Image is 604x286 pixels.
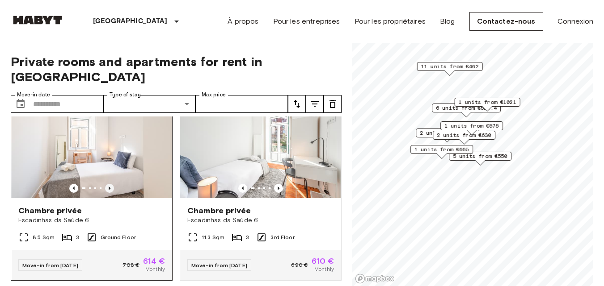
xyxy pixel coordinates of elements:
label: Max price [202,91,226,99]
span: Private rooms and apartments for rent in [GEOGRAPHIC_DATA] [11,54,342,84]
a: Contactez-nous [469,12,543,31]
div: Map marker [449,152,511,166]
span: Move-in from [DATE] [22,262,78,269]
span: 614 € [143,257,165,265]
span: 3rd Floor [270,233,294,241]
span: Chambre privée [18,205,82,216]
img: Marketing picture of unit PT-17-007-007-03H [180,91,341,198]
span: 6 units from €519.4 [436,104,497,112]
span: 1 units from €1021 [459,98,516,106]
button: Previous image [69,184,78,193]
span: 5 units from €550 [453,152,507,160]
a: Mapbox logo [355,274,394,284]
span: 11.3 Sqm [202,233,224,241]
span: 8.5 Sqm [33,233,55,241]
button: Previous image [274,184,283,193]
a: Pour les propriétaires [355,16,426,27]
img: Habyt [11,16,64,25]
div: Map marker [432,104,501,117]
a: Marketing picture of unit PT-17-007-007-03HPrevious imagePrevious imageChambre privéeEscadinhas d... [180,91,342,281]
button: tune [288,95,306,113]
p: [GEOGRAPHIC_DATA] [93,16,168,27]
div: Map marker [433,131,495,145]
a: Pour les entreprises [273,16,340,27]
span: 2 units from €630 [437,131,491,139]
span: 2 units from €615 [420,129,474,137]
img: Marketing picture of unit PT-17-007-002-01H [11,91,172,198]
a: Blog [440,16,455,27]
span: Monthly [145,265,165,273]
span: 610 € [312,257,334,265]
a: À propos [228,16,258,27]
span: Ground Floor [101,233,136,241]
div: Map marker [416,128,478,142]
span: Escadinhas da Saúde 6 [187,216,334,225]
label: Type of stay [110,91,141,99]
button: Previous image [105,184,114,193]
div: Map marker [440,121,503,135]
a: Marketing picture of unit PT-17-007-002-01HPrevious imagePrevious imageChambre privéeEscadinhas d... [11,91,173,281]
span: 3 [246,233,249,241]
div: Map marker [455,98,520,112]
button: Previous image [238,184,247,193]
button: Choose date [12,95,30,113]
label: Move-in date [17,91,50,99]
span: 690 € [291,261,308,269]
span: 708 € [122,261,139,269]
div: Map marker [410,145,473,159]
button: tune [306,95,324,113]
span: Monthly [314,265,334,273]
span: 3 [76,233,79,241]
span: Chambre privée [187,205,251,216]
div: Map marker [417,62,483,76]
a: Connexion [558,16,593,27]
span: 1 units from €665 [414,145,469,153]
button: tune [324,95,342,113]
span: 11 units from €462 [421,62,479,70]
span: 1 units from €575 [444,122,499,130]
span: Move-in from [DATE] [191,262,247,269]
span: Escadinhas da Saúde 6 [18,216,165,225]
